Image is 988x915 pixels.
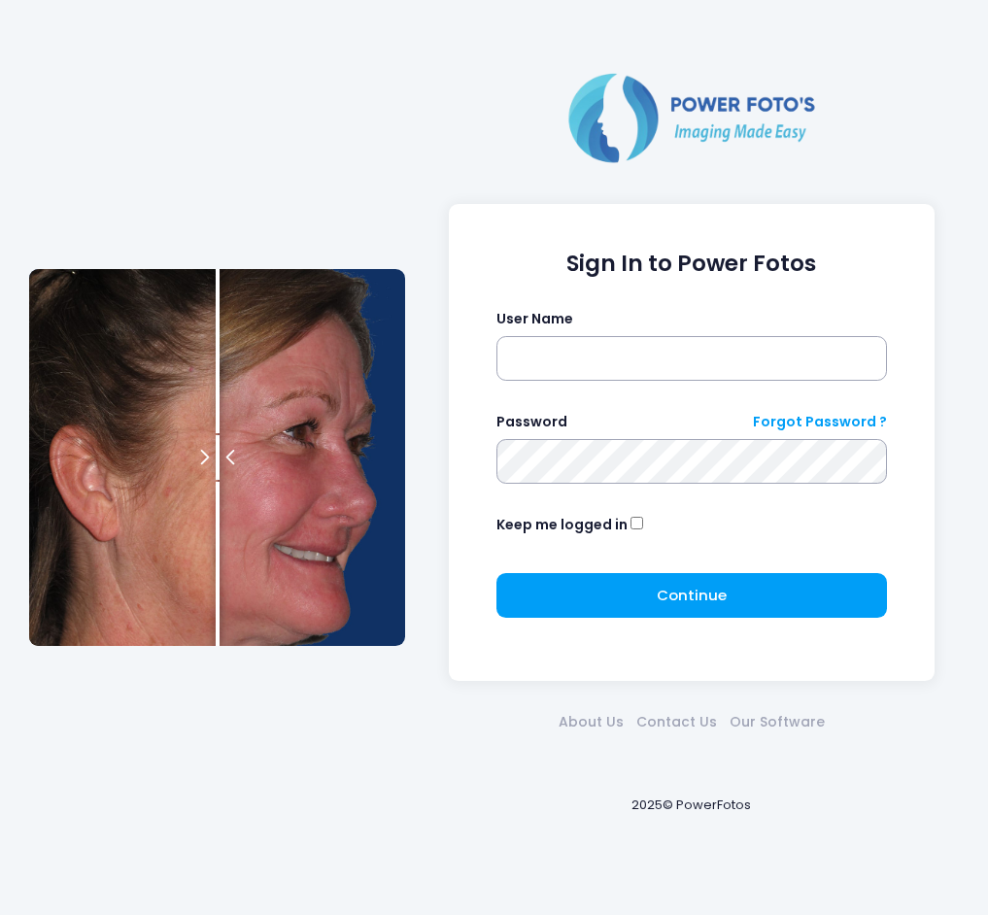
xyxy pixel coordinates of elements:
a: About Us [552,712,630,732]
button: Continue [496,573,888,618]
span: Continue [657,585,727,605]
div: 2025© PowerFotos [425,764,959,847]
label: Password [496,412,567,432]
img: Logo [561,69,823,166]
label: User Name [496,309,573,329]
label: Keep me logged in [496,515,628,535]
h1: Sign In to Power Fotos [496,251,888,278]
a: Contact Us [630,712,723,732]
a: Our Software [723,712,831,732]
a: Forgot Password ? [753,412,887,432]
